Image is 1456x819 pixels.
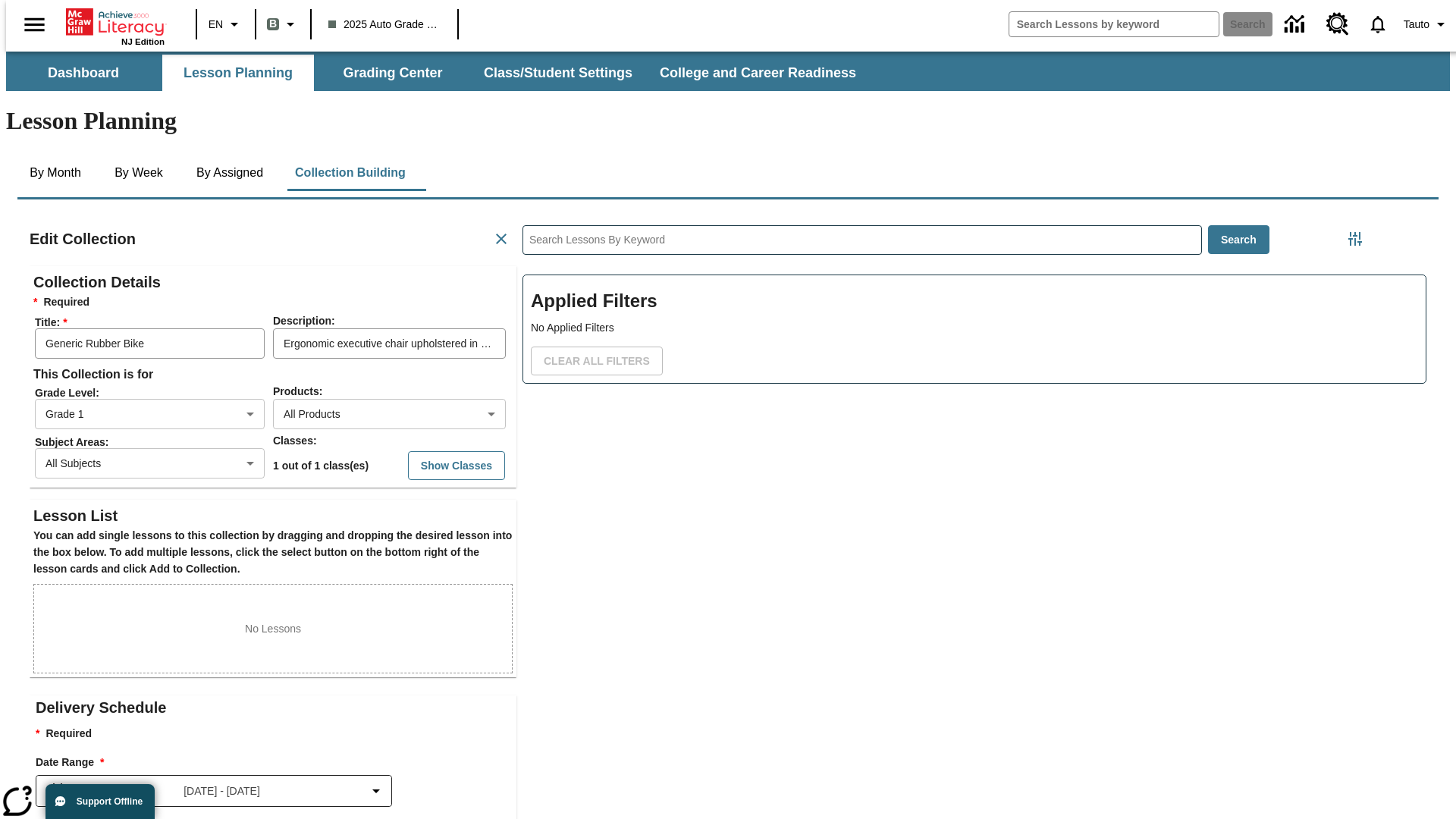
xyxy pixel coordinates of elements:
[1404,17,1429,33] span: Tauto
[35,328,265,359] input: Title
[35,436,271,448] span: Subject Areas :
[523,226,1201,254] input: Search Lessons By Keyword
[273,385,322,397] span: Products :
[1317,4,1358,45] a: Resource Center, Will open in new tab
[66,7,165,37] a: Home
[273,435,317,447] span: Classes :
[209,17,223,33] span: EN
[30,227,136,251] h2: Edit Collection
[8,55,159,91] button: Dashboard
[35,316,271,328] span: Title :
[472,55,645,91] button: Class/Student Settings
[66,5,165,46] div: Home
[184,783,260,799] span: [DATE] - [DATE]
[6,55,870,91] div: SubNavbar
[1276,4,1317,45] a: Data Center
[273,399,506,429] div: All Products
[408,451,505,481] button: Show Classes
[367,782,385,800] svg: Collapse Date Range Filter
[17,155,93,191] button: By Month
[1358,5,1398,44] a: Notifications
[486,224,516,254] button: Cancel
[245,621,301,637] p: No Lessons
[36,695,516,720] h2: Delivery Schedule
[1398,11,1456,38] button: Profile/Settings
[33,294,513,311] h6: Required
[35,448,265,479] div: All Subjects
[531,320,1418,336] p: No Applied Filters
[45,784,155,819] button: Support Offline
[648,55,868,91] button: College and Career Readiness
[77,796,143,807] span: Support Offline
[317,55,469,91] button: Grading Center
[35,399,265,429] div: Grade 1
[162,55,314,91] button: Lesson Planning
[1009,12,1219,36] input: search field
[42,782,385,800] button: Select the date range menu item
[33,364,513,385] h6: This Collection is for
[531,283,1418,320] h2: Applied Filters
[273,315,335,327] span: Description :
[36,755,516,771] h3: Date Range
[273,328,506,359] input: Description
[273,458,369,474] p: 1 out of 1 class(es)
[261,11,306,38] button: Boost Class color is gray green. Change class color
[522,275,1426,384] div: Applied Filters
[202,11,250,38] button: Language: EN, Select a language
[36,726,516,742] p: Required
[121,37,165,46] span: NJ Edition
[328,17,441,33] span: 2025 Auto Grade 1 B
[35,387,271,399] span: Grade Level :
[6,107,1450,135] h1: Lesson Planning
[1208,225,1269,255] button: Search
[184,155,275,191] button: By Assigned
[33,528,513,578] h6: You can add single lessons to this collection by dragging and dropping the desired lesson into th...
[6,52,1450,91] div: SubNavbar
[283,155,418,191] button: Collection Building
[1340,224,1370,254] button: Filters Side menu
[101,155,177,191] button: By Week
[33,504,513,528] h2: Lesson List
[33,270,513,294] h2: Collection Details
[12,2,57,47] button: Open side menu
[269,14,277,33] span: B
